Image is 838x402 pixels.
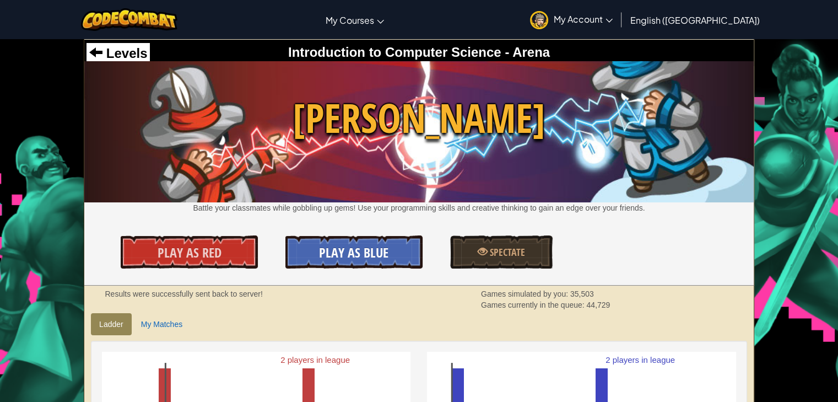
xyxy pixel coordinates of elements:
[81,8,177,31] img: CodeCombat logo
[320,5,390,35] a: My Courses
[319,244,388,261] span: Play As Blue
[488,245,525,259] span: Spectate
[606,355,675,365] text: 2 players in league
[481,301,586,309] span: Games currently in the queue:
[625,5,765,35] a: English ([GEOGRAPHIC_DATA])
[280,355,350,365] text: 2 players in league
[84,61,754,202] img: Wakka Maul
[158,244,221,261] span: Play As Red
[586,301,610,309] span: 44,729
[288,45,501,60] span: Introduction to Computer Science
[84,90,754,147] span: [PERSON_NAME]
[84,202,754,213] p: Battle your classmates while gobbling up gems! Use your programming skills and creative thinking ...
[501,45,550,60] span: - Arena
[326,14,374,26] span: My Courses
[554,13,613,25] span: My Account
[105,290,262,298] strong: Results were successfully sent back to server!
[133,313,191,335] a: My Matches
[102,46,147,61] span: Levels
[530,11,548,29] img: avatar
[91,313,132,335] a: Ladder
[481,290,570,298] span: Games simulated by you:
[570,290,594,298] span: 35,503
[630,14,760,26] span: English ([GEOGRAPHIC_DATA])
[450,235,553,269] a: Spectate
[89,46,147,61] a: Levels
[525,2,618,37] a: My Account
